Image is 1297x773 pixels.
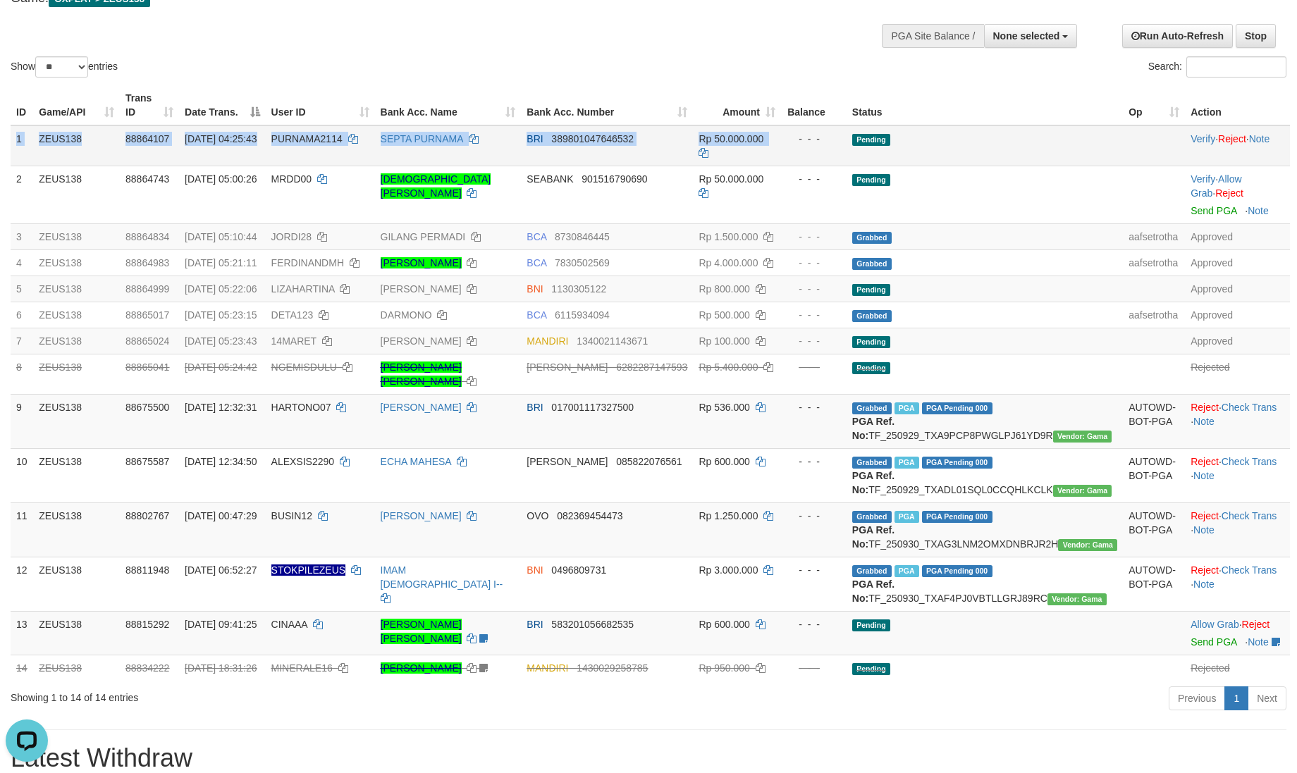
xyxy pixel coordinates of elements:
[852,362,890,374] span: Pending
[33,125,120,166] td: ZEUS138
[125,133,169,144] span: 88864107
[1248,205,1269,216] a: Note
[266,85,375,125] th: User ID: activate to sort column ascending
[693,85,781,125] th: Amount: activate to sort column ascending
[185,402,257,413] span: [DATE] 12:32:31
[1185,125,1290,166] td: · ·
[33,85,120,125] th: Game/API: activate to sort column ascending
[852,284,890,296] span: Pending
[699,619,749,630] span: Rp 600.000
[1058,539,1117,551] span: Vendor URL: https://trx31.1velocity.biz
[922,457,992,469] span: PGA Pending
[527,133,543,144] span: BRI
[1185,611,1290,655] td: ·
[271,231,312,242] span: JORDI28
[699,335,749,347] span: Rp 100.000
[381,564,503,590] a: IMAM [DEMOGRAPHIC_DATA] I--
[1053,431,1112,443] span: Vendor URL: https://trx31.1velocity.biz
[852,579,895,604] b: PGA Ref. No:
[381,335,462,347] a: [PERSON_NAME]
[1148,56,1286,78] label: Search:
[11,56,118,78] label: Show entries
[179,85,265,125] th: Date Trans.: activate to sort column descending
[1191,173,1215,185] a: Verify
[787,132,841,146] div: - - -
[11,448,33,502] td: 10
[1185,502,1290,557] td: · ·
[984,24,1078,48] button: None selected
[125,619,169,630] span: 88815292
[1185,394,1290,448] td: · ·
[1191,402,1219,413] a: Reject
[527,283,543,295] span: BNI
[185,257,257,268] span: [DATE] 05:21:11
[787,563,841,577] div: - - -
[125,402,169,413] span: 88675500
[11,125,33,166] td: 1
[847,557,1123,611] td: TF_250930_TXAF4PJ0VBTLLGRJ89RC
[787,230,841,244] div: - - -
[1191,564,1219,576] a: Reject
[11,744,1286,772] h1: Latest Withdraw
[582,173,647,185] span: Copy 901516790690 to clipboard
[852,134,890,146] span: Pending
[381,662,462,674] a: [PERSON_NAME]
[699,402,749,413] span: Rp 536.000
[185,133,257,144] span: [DATE] 04:25:43
[699,564,758,576] span: Rp 3.000.000
[11,249,33,276] td: 4
[11,354,33,394] td: 8
[125,283,169,295] span: 88864999
[11,685,530,705] div: Showing 1 to 14 of 14 entries
[35,56,88,78] select: Showentries
[551,283,606,295] span: Copy 1130305122 to clipboard
[1123,557,1185,611] td: AUTOWD-BOT-PGA
[1222,564,1277,576] a: Check Trans
[33,223,120,249] td: ZEUS138
[527,564,543,576] span: BNI
[1185,302,1290,328] td: Approved
[271,133,343,144] span: PURNAMA2114
[852,310,892,322] span: Grabbed
[852,258,892,270] span: Grabbed
[1248,686,1286,710] a: Next
[1185,249,1290,276] td: Approved
[895,402,919,414] span: Marked by aaftrukkakada
[11,166,33,223] td: 2
[33,655,120,681] td: ZEUS138
[577,335,648,347] span: Copy 1340021143671 to clipboard
[33,448,120,502] td: ZEUS138
[271,335,316,347] span: 14MARET
[1123,502,1185,557] td: AUTOWD-BOT-PGA
[185,335,257,347] span: [DATE] 05:23:43
[787,617,841,631] div: - - -
[895,457,919,469] span: Marked by aafpengsreynich
[1185,328,1290,354] td: Approved
[551,564,606,576] span: Copy 0496809731 to clipboard
[125,564,169,576] span: 88811948
[11,276,33,302] td: 5
[852,457,892,469] span: Grabbed
[125,662,169,674] span: 88834222
[11,302,33,328] td: 6
[699,133,763,144] span: Rp 50.000.000
[616,456,682,467] span: Copy 085822076561 to clipboard
[11,557,33,611] td: 12
[271,173,312,185] span: MRDD00
[787,308,841,322] div: - - -
[271,662,333,674] span: MINERALE16
[882,24,983,48] div: PGA Site Balance /
[271,283,335,295] span: LIZAHARTINA
[185,361,257,373] span: [DATE] 05:24:42
[577,662,648,674] span: Copy 1430029258785 to clipboard
[1191,619,1238,630] a: Allow Grab
[787,454,841,469] div: - - -
[1123,448,1185,502] td: AUTOWD-BOT-PGA
[1191,205,1236,216] a: Send PGA
[381,173,491,199] a: [DEMOGRAPHIC_DATA][PERSON_NAME]
[699,231,758,242] span: Rp 1.500.000
[185,619,257,630] span: [DATE] 09:41:25
[11,611,33,655] td: 13
[1191,173,1241,199] span: ·
[271,361,337,373] span: NGEMISDULU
